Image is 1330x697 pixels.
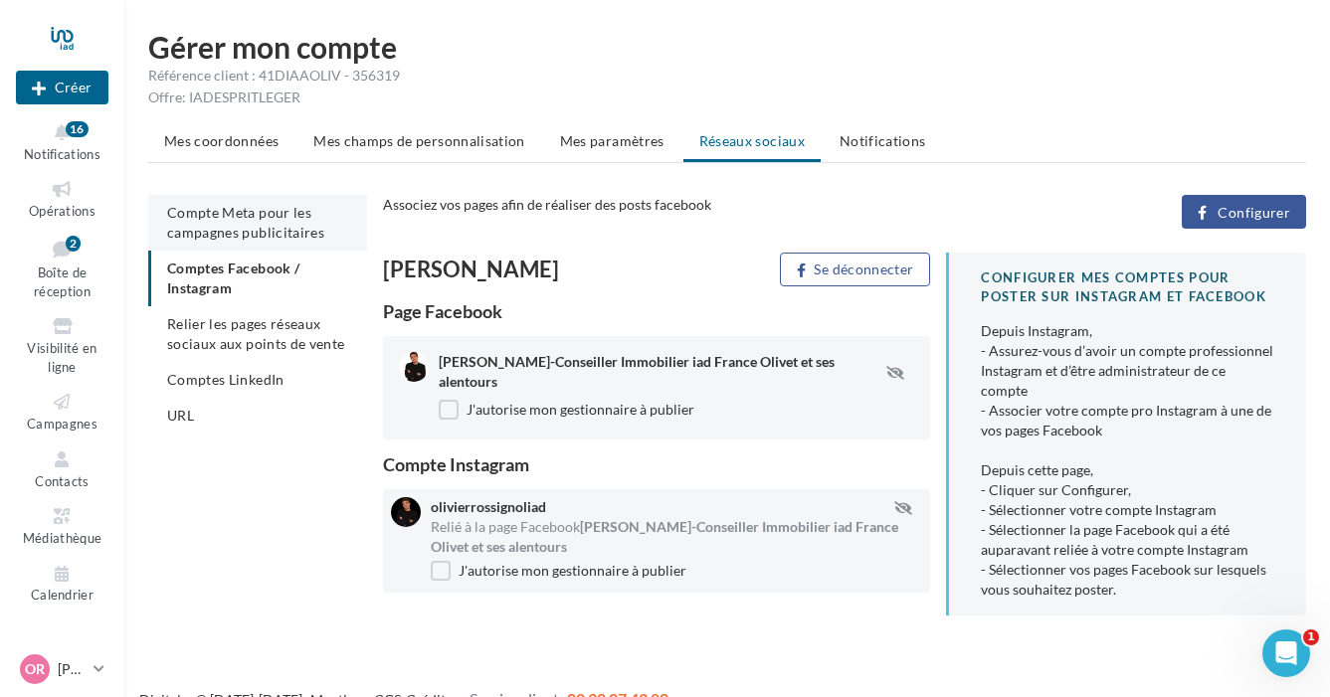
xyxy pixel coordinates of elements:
[16,174,108,223] a: Opérations
[148,32,1306,62] h1: Gérer mon compte
[16,559,108,608] a: Calendrier
[29,203,95,219] span: Opérations
[31,588,94,604] span: Calendrier
[383,196,711,213] span: Associez vos pages afin de réaliser des posts facebook
[66,236,81,252] div: 2
[431,498,546,515] span: olivierrossignoliad
[167,315,344,352] span: Relier les pages réseaux sociaux aux points de vente
[27,340,96,375] span: Visibilité en ligne
[840,132,926,149] span: Notifications
[148,66,1306,86] div: Référence client : 41DIAAOLIV - 356319
[431,561,686,581] label: J'autorise mon gestionnaire à publier
[383,259,649,280] div: [PERSON_NAME]
[383,302,930,320] div: Page Facebook
[148,87,1306,107] div: Offre: IADESPRITLEGER
[24,146,100,162] span: Notifications
[1182,195,1306,229] button: Configurer
[439,353,835,390] span: [PERSON_NAME]-Conseiller Immobilier iad France Olivet et ses alentours
[383,455,930,473] div: Compte Instagram
[981,268,1274,305] div: CONFIGURER MES COMPTES POUR POSTER sur instagram et facebook
[431,518,898,555] span: [PERSON_NAME]-Conseiller Immobilier iad France Olivet et ses alentours
[16,387,108,436] a: Campagnes
[34,264,91,299] span: Boîte de réception
[167,204,324,241] span: Compte Meta pour les campagnes publicitaires
[58,659,86,679] p: [PERSON_NAME]
[164,132,279,149] span: Mes coordonnées
[16,71,108,104] button: Créer
[1218,205,1290,221] span: Configurer
[16,71,108,104] div: Nouvelle campagne
[27,416,97,432] span: Campagnes
[16,501,108,550] a: Médiathèque
[1303,629,1319,645] span: 1
[35,473,90,489] span: Contacts
[16,117,108,166] button: Notifications 16
[23,530,102,546] span: Médiathèque
[16,650,108,688] a: OR [PERSON_NAME]
[16,232,108,304] a: Boîte de réception2
[560,132,665,149] span: Mes paramètres
[439,400,694,420] label: J'autorise mon gestionnaire à publier
[1262,629,1310,677] iframe: Intercom live chat
[16,311,108,379] a: Visibilité en ligne
[167,407,194,424] span: URL
[780,253,930,286] button: Se déconnecter
[25,659,45,679] span: OR
[313,132,525,149] span: Mes champs de personnalisation
[167,371,285,388] span: Comptes LinkedIn
[16,444,108,493] a: Contacts
[66,121,89,137] div: 16
[431,517,922,557] div: Relié à la page Facebook
[981,321,1274,600] div: Depuis Instagram, - Assurez-vous d’avoir un compte professionnel Instagram et d’être administrate...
